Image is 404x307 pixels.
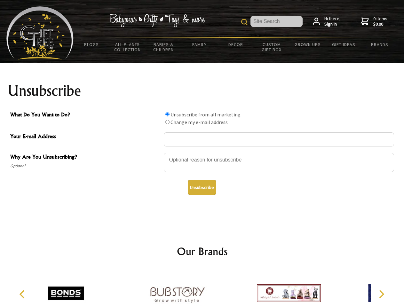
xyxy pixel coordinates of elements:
[313,16,341,27] a: Hi there,Sign in
[241,19,248,25] img: product search
[13,244,392,259] h2: Our Brands
[362,38,398,51] a: Brands
[324,21,341,27] strong: Sign in
[218,38,254,51] a: Decor
[109,14,205,27] img: Babywear - Gifts - Toys & more
[374,287,388,301] button: Next
[10,153,161,162] span: Why Are You Unsubscribing?
[110,38,146,56] a: All Plants Collection
[188,180,216,195] button: Unsubscribe
[373,16,387,27] span: 0 items
[182,38,218,51] a: Family
[10,162,161,170] span: Optional
[74,38,110,51] a: BLOGS
[250,16,303,27] input: Site Search
[16,287,30,301] button: Previous
[170,119,228,125] label: Change my e-mail address
[165,112,170,116] input: What Do You Want to Do?
[10,132,161,142] span: Your E-mail Address
[10,111,161,120] span: What Do You Want to Do?
[6,6,74,59] img: Babyware - Gifts - Toys and more...
[373,21,387,27] strong: $0.00
[289,38,326,51] a: Grown Ups
[324,16,341,27] span: Hi there,
[326,38,362,51] a: Gift Ideas
[165,120,170,124] input: What Do You Want to Do?
[361,16,387,27] a: 0 items$0.00
[8,83,397,98] h1: Unsubscribe
[170,111,241,118] label: Unsubscribe from all marketing
[146,38,182,56] a: Babies & Children
[254,38,290,56] a: Custom Gift Box
[164,132,394,146] input: Your E-mail Address
[164,153,394,172] textarea: Why Are You Unsubscribing?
